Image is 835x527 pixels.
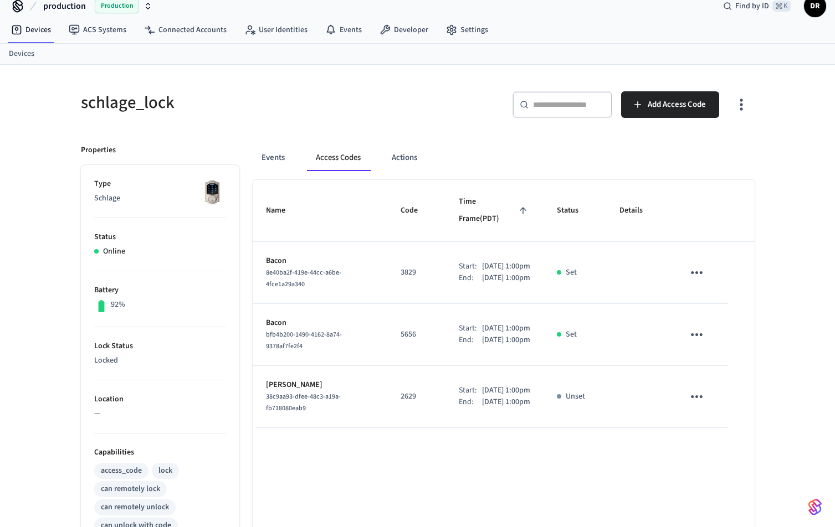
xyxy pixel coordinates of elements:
[94,340,226,352] p: Lock Status
[94,178,226,190] p: Type
[266,255,374,267] p: Bacon
[158,465,172,477] div: lock
[437,20,497,40] a: Settings
[101,502,169,513] div: can remotely unlock
[482,334,530,346] p: [DATE] 1:00pm
[482,385,530,396] p: [DATE] 1:00pm
[253,144,294,171] button: Events
[459,193,530,228] span: Time Frame(PDT)
[94,285,226,296] p: Battery
[401,202,432,219] span: Code
[383,144,426,171] button: Actions
[401,391,432,402] p: 2629
[459,261,482,272] div: Start:
[772,1,791,12] span: ⌘ K
[459,385,482,396] div: Start:
[94,231,226,243] p: Status
[621,91,719,118] button: Add Access Code
[103,246,125,257] p: Online
[566,267,577,278] p: Set
[135,20,235,40] a: Connected Accounts
[2,20,60,40] a: Devices
[253,180,755,428] table: sticky table
[459,334,482,346] div: End:
[266,379,374,391] p: [PERSON_NAME]
[459,396,482,408] div: End:
[266,392,341,413] span: 38c9aa93-dfee-48c3-a19a-fb718080eab9
[316,20,371,40] a: Events
[619,202,657,219] span: Details
[401,329,432,340] p: 5656
[81,91,411,114] h5: schlage_lock
[648,97,706,112] span: Add Access Code
[401,267,432,278] p: 3829
[266,202,300,219] span: Name
[459,323,482,334] div: Start:
[101,483,160,495] div: can remotely lock
[557,202,593,219] span: Status
[482,396,530,408] p: [DATE] 1:00pm
[94,447,226,458] p: Capabilities
[266,317,374,329] p: Bacon
[60,20,135,40] a: ACS Systems
[482,272,530,284] p: [DATE] 1:00pm
[808,498,822,516] img: SeamLogoGradient.69752ec5.svg
[566,329,577,340] p: Set
[94,193,226,204] p: Schlage
[371,20,437,40] a: Developer
[566,391,585,402] p: Unset
[253,144,755,171] div: ant example
[9,48,34,60] a: Devices
[735,1,769,12] span: Find by ID
[266,330,342,351] span: bfb4b200-1490-4162-8a74-9378af7fe2f4
[235,20,316,40] a: User Identities
[94,394,226,405] p: Location
[198,178,226,206] img: Schlage Sense Smart Deadbolt with Camelot Trim, Front
[111,299,125,311] p: 92%
[94,408,226,420] p: —
[482,261,530,272] p: [DATE] 1:00pm
[81,144,116,156] p: Properties
[94,355,226,366] p: Locked
[459,272,482,284] div: End:
[307,144,370,171] button: Access Codes
[266,268,341,289] span: 8e40ba2f-419e-44cc-a6be-4fce1a29a340
[482,323,530,334] p: [DATE] 1:00pm
[101,465,142,477] div: access_code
